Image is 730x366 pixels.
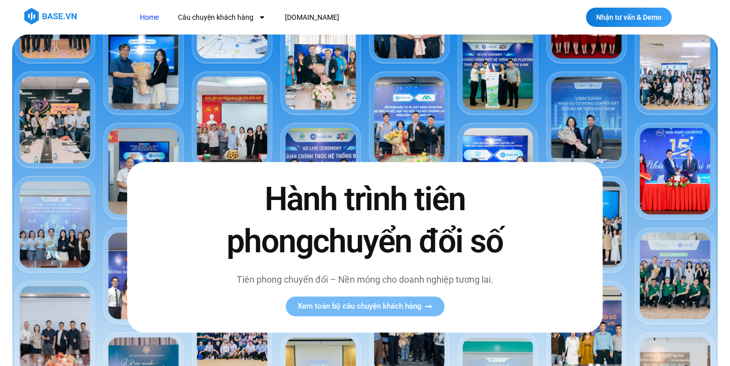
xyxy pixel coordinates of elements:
[313,222,503,260] span: chuyển đổi số
[205,273,525,286] p: Tiên phong chuyển đổi – Nền móng cho doanh nghiệp tương lai.
[132,8,166,27] a: Home
[277,8,347,27] a: [DOMAIN_NAME]
[586,8,672,27] a: Nhận tư vấn & Demo
[596,14,662,21] span: Nhận tư vấn & Demo
[205,178,525,262] h2: Hành trình tiên phong
[285,296,444,316] a: Xem toàn bộ câu chuyện khách hàng
[170,8,273,27] a: Câu chuyện khách hàng
[132,8,521,27] nav: Menu
[298,303,422,310] span: Xem toàn bộ câu chuyện khách hàng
